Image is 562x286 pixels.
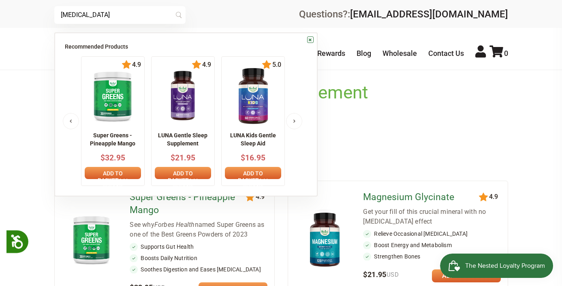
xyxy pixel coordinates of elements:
p: Super Greens - Pineapple Mango [85,132,141,147]
a: Wholesale [383,49,417,58]
span: USD [387,271,399,278]
span: 0 [504,49,508,58]
a: Add to basket [225,167,281,179]
button: Previous [63,113,79,129]
a: 0 [489,49,508,58]
img: star.svg [192,60,201,70]
img: Super Greens - Pineapple Mango [68,212,115,267]
div: See why named Super Greens as one of the Best Greens Powders of 2023 [130,220,267,239]
img: star.svg [262,60,271,70]
input: Try "Sleeping" [54,6,186,24]
a: Add to basket [85,167,141,179]
span: Recommended Products [65,43,128,50]
span: $16.95 [241,153,265,162]
em: Forbes Health [154,221,195,228]
a: Super Greens - Pineapple Mango [130,191,247,217]
a: × [307,36,314,43]
img: 1_edfe67ed-9f0f-4eb3-a1ff-0a9febdc2b11_x140.png [225,68,282,124]
a: Add to basket [155,167,211,179]
iframe: Button to open loyalty program pop-up [440,254,554,278]
a: Blog [357,49,371,58]
p: LUNA Gentle Sleep Supplement [155,132,211,147]
span: 4.9 [131,61,141,68]
p: LUNA Kids Gentle Sleep Aid [225,132,281,147]
li: Boost Energy and Metabolism [363,241,501,249]
li: Supports Gut Health [130,243,267,251]
li: Strengthen Bones [363,252,501,260]
a: [EMAIL_ADDRESS][DOMAIN_NAME] [350,9,508,20]
a: Magnesium Glycinate [363,191,480,204]
li: Soothes Digestion and Eases [MEDICAL_DATA] [130,265,267,273]
span: $21.95 [171,153,195,162]
img: Magnesium Glycinate [301,209,348,271]
button: Next [286,113,302,129]
span: $21.95 [363,270,399,279]
div: Get your fill of this crucial mineral with no [MEDICAL_DATA] effect [363,207,501,226]
li: Relieve Occasional [MEDICAL_DATA] [363,230,501,238]
img: star.svg [122,60,131,70]
a: Contact Us [428,49,464,58]
div: Questions?: [299,9,508,19]
span: $32.95 [100,153,125,162]
img: NN_LUNA_US_60_front_1_x140.png [161,68,205,124]
span: 5.0 [271,61,281,68]
a: Nested Rewards [292,49,345,58]
li: Boosts Daily Nutrition [130,254,267,262]
img: imgpsh_fullsize_anim_-_2025-02-26T222351.371_x140.png [88,68,137,124]
span: 4.9 [201,61,211,68]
